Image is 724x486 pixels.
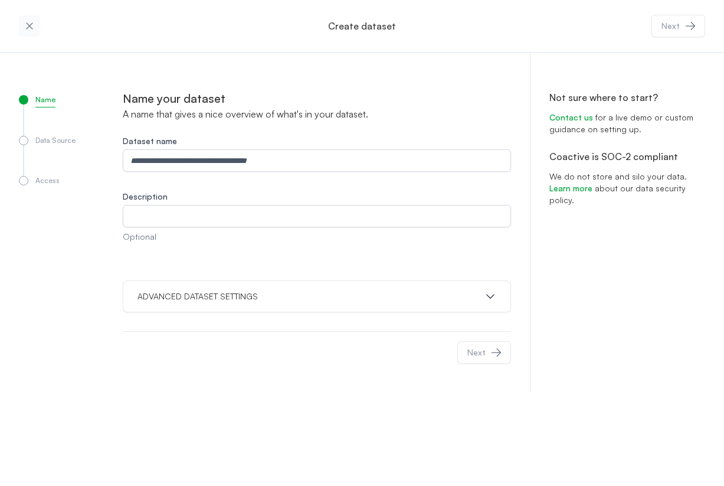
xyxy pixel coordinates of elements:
[35,95,55,107] p: Name
[549,90,705,105] h2: Not sure where to start?
[549,183,592,193] a: Learn more
[123,231,511,243] div: Optional
[35,176,60,188] p: Access
[35,136,76,148] p: Data Source
[123,107,511,121] p: A name that gives a nice overview of what's in your dataset.
[467,347,486,358] div: Next
[123,191,511,203] label: Description
[549,164,705,220] p: We do not store and silo your data. about our data security policy.
[549,149,705,164] h2: Coactive is SOC-2 compliant
[549,105,705,149] p: for a live demo or custom guidance on setting up.
[137,291,496,302] button: ADVANCED DATASET SETTINGS
[457,341,511,364] button: Next
[137,291,258,302] p: ADVANCED DATASET SETTINGS
[651,15,705,37] button: Next
[123,90,511,107] h1: Name your dataset
[549,112,593,122] a: Contact us
[123,135,511,147] label: Dataset name
[661,20,680,32] div: Next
